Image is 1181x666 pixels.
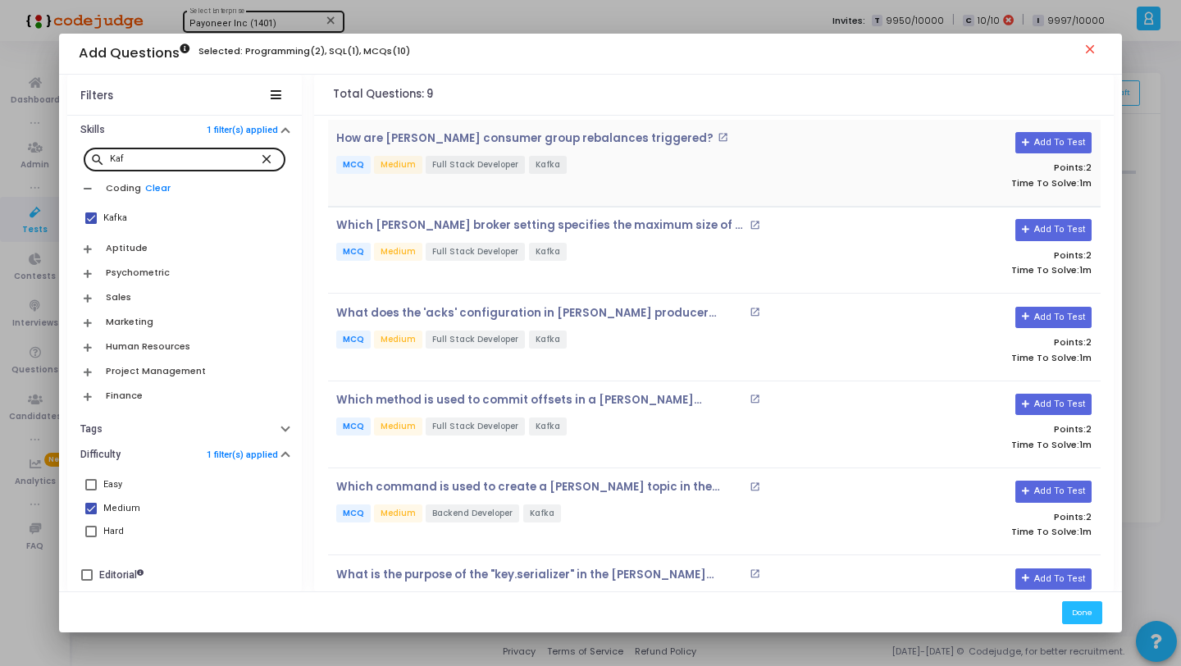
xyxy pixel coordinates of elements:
[103,475,122,495] div: Easy
[1062,601,1102,623] button: Done
[374,243,422,261] span: Medium
[336,156,371,174] span: MCQ
[336,504,371,522] span: MCQ
[67,442,302,468] button: Difficulty1 filter(s) applied
[529,331,567,349] span: Kafka
[374,417,422,436] span: Medium
[850,162,1092,173] p: Points:
[850,424,1092,435] p: Points:
[106,267,170,278] h6: Psychometric
[106,317,153,327] h6: Marketing
[106,341,190,352] h6: Human Resources
[106,390,143,401] h6: Finance
[1015,307,1092,328] button: Add To Test
[145,183,171,194] a: Clear
[336,481,746,494] p: Which command is used to create a [PERSON_NAME] topic in the command-line interface?
[106,243,148,253] h6: Aptitude
[426,417,525,436] span: Full Stack Developer
[374,156,422,174] span: Medium
[336,568,746,582] p: What is the purpose of the "key.serializer" in the [PERSON_NAME] producer configuration?
[80,89,113,103] div: Filters
[750,307,760,317] mat-icon: open_in_new
[1079,353,1092,363] span: 1m
[850,527,1092,537] p: Time To Solve:
[336,394,746,407] p: Which method is used to commit offsets in a [PERSON_NAME] consumer?
[1015,394,1092,415] button: Add To Test
[1079,527,1092,537] span: 1m
[850,512,1092,522] p: Points:
[1015,219,1092,240] button: Add To Test
[103,522,124,541] div: Hard
[426,156,525,174] span: Full Stack Developer
[1086,422,1092,436] span: 2
[336,132,714,145] p: How are [PERSON_NAME] consumer group rebalances triggered?
[80,423,103,436] h6: Tags
[374,504,422,522] span: Medium
[336,243,371,261] span: MCQ
[750,394,760,404] mat-icon: open_in_new
[106,292,131,303] h6: Sales
[426,504,519,522] span: Backend Developer
[529,243,567,261] span: Kafka
[207,449,278,460] a: 1 filter(s) applied
[259,151,279,166] mat-icon: close
[1086,161,1092,174] span: 2
[850,265,1092,276] p: Time To Solve:
[850,250,1092,261] p: Points:
[67,117,302,143] button: Skills1 filter(s) applied
[1083,42,1102,62] mat-icon: close
[850,337,1092,348] p: Points:
[523,504,561,522] span: Kafka
[850,178,1092,189] p: Time To Solve:
[529,156,567,174] span: Kafka
[850,440,1092,450] p: Time To Solve:
[1079,265,1092,276] span: 1m
[333,88,433,101] h4: Total Questions: 9
[336,417,371,436] span: MCQ
[99,569,144,582] h6: Editorial
[336,331,371,349] span: MCQ
[1015,132,1092,153] button: Add To Test
[1015,568,1092,590] button: Add To Test
[1079,440,1092,450] span: 1m
[80,124,105,136] h6: Skills
[1086,335,1092,349] span: 2
[1015,481,1092,502] button: Add To Test
[110,154,259,164] input: Search...
[426,243,525,261] span: Full Stack Developer
[750,481,760,492] mat-icon: open_in_new
[67,417,302,442] button: Tags
[750,220,760,230] mat-icon: open_in_new
[1079,178,1092,189] span: 1m
[106,366,206,376] h6: Project Management
[336,219,746,232] p: Which [PERSON_NAME] broker setting specifies the maximum size of a message batch?
[80,449,121,461] h6: Difficulty
[106,183,141,194] h6: Coding
[718,132,728,143] mat-icon: open_in_new
[529,417,567,436] span: Kafka
[374,331,422,349] span: Medium
[1086,510,1092,523] span: 2
[1086,249,1092,262] span: 2
[750,568,760,579] mat-icon: open_in_new
[336,307,746,320] p: What does the 'acks' configuration in [PERSON_NAME] producer settings control?
[90,152,110,166] mat-icon: search
[198,46,410,57] h6: Selected: Programming(2), SQL(1), MCQs(10)
[103,208,127,228] div: Kafka
[79,45,189,62] h3: Add Questions
[103,499,140,518] div: Medium
[207,125,278,135] a: 1 filter(s) applied
[426,331,525,349] span: Full Stack Developer
[850,353,1092,363] p: Time To Solve:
